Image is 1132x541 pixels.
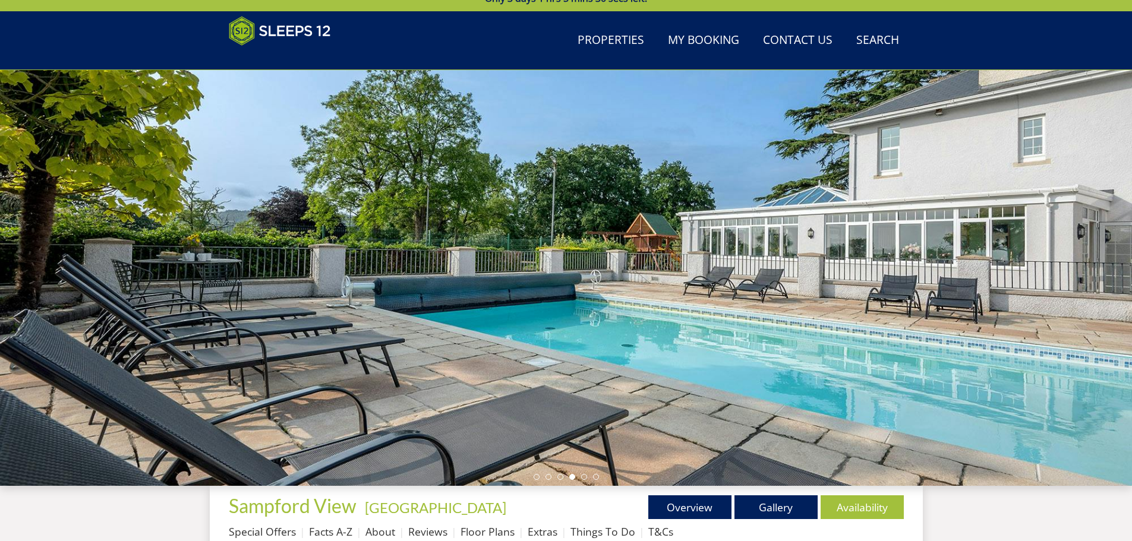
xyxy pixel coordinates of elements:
[223,53,348,63] iframe: Customer reviews powered by Trustpilot
[734,495,818,519] a: Gallery
[365,524,395,539] a: About
[648,524,673,539] a: T&Cs
[229,494,360,517] a: Sampford View
[360,499,506,516] span: -
[570,524,635,539] a: Things To Do
[648,495,731,519] a: Overview
[758,27,837,54] a: Contact Us
[408,524,447,539] a: Reviews
[229,494,357,517] span: Sampford View
[573,27,649,54] a: Properties
[365,499,506,516] a: [GEOGRAPHIC_DATA]
[229,524,296,539] a: Special Offers
[461,524,515,539] a: Floor Plans
[229,16,331,46] img: Sleeps 12
[663,27,744,54] a: My Booking
[852,27,904,54] a: Search
[528,524,557,539] a: Extras
[821,495,904,519] a: Availability
[309,524,352,539] a: Facts A-Z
